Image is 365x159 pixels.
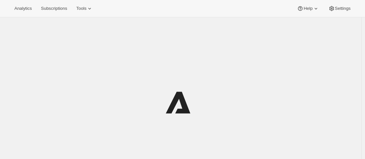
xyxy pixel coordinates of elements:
[335,6,351,11] span: Settings
[14,6,32,11] span: Analytics
[324,4,355,13] button: Settings
[76,6,86,11] span: Tools
[41,6,67,11] span: Subscriptions
[293,4,323,13] button: Help
[37,4,71,13] button: Subscriptions
[72,4,97,13] button: Tools
[304,6,312,11] span: Help
[10,4,36,13] button: Analytics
